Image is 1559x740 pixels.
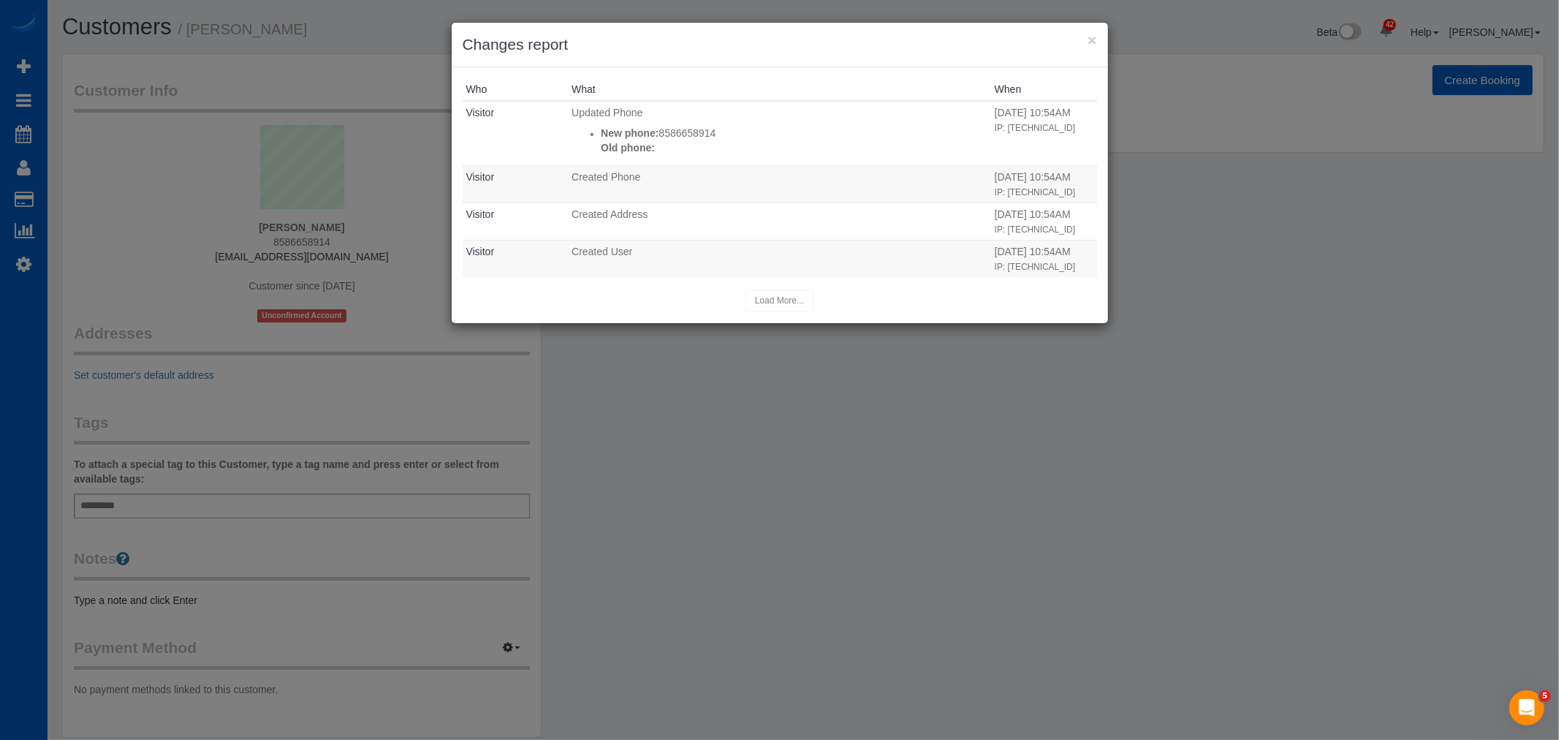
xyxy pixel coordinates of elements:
[463,34,1097,56] h3: Changes report
[572,171,640,183] span: Created Phone
[1088,32,1096,48] button: ×
[601,127,659,139] strong: New phone:
[572,246,632,257] span: Created User
[572,208,648,220] span: Created Address
[995,262,1075,272] small: IP: [TECHNICAL_ID]
[991,203,1097,240] td: When
[463,203,569,240] td: Who
[991,78,1097,101] th: When
[568,101,991,165] td: What
[1539,690,1551,702] span: 5
[452,23,1108,323] sui-modal: Changes report
[466,107,495,118] a: Visitor
[991,165,1097,203] td: When
[991,240,1097,277] td: When
[568,203,991,240] td: What
[568,78,991,101] th: What
[991,101,1097,165] td: When
[1509,690,1544,725] iframe: Intercom live chat
[568,240,991,277] td: What
[568,165,991,203] td: What
[463,101,569,165] td: Who
[601,126,987,140] p: 8586658914
[463,165,569,203] td: Who
[572,107,642,118] span: Updated Phone
[463,240,569,277] td: Who
[995,224,1075,235] small: IP: [TECHNICAL_ID]
[466,208,495,220] a: Visitor
[466,171,495,183] a: Visitor
[995,123,1075,133] small: IP: [TECHNICAL_ID]
[463,78,569,101] th: Who
[466,246,495,257] a: Visitor
[601,142,655,154] strong: Old phone:
[995,187,1075,197] small: IP: [TECHNICAL_ID]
